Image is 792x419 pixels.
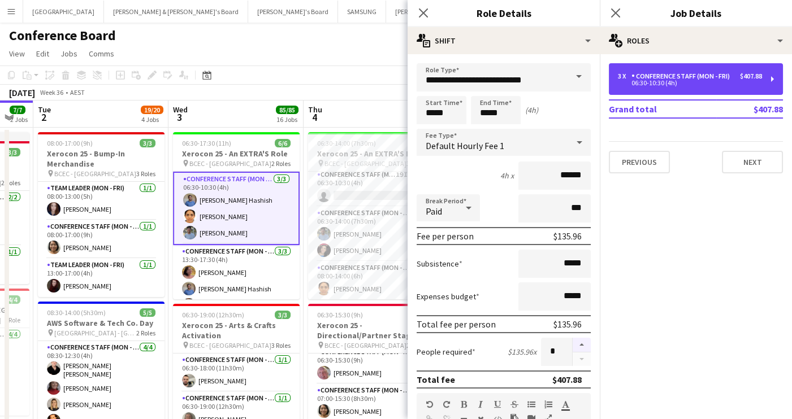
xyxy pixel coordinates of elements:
span: 3/3 [275,311,291,319]
span: Default Hourly Fee 1 [426,140,504,151]
button: Next [722,151,783,173]
span: Wed [173,104,188,115]
button: [PERSON_NAME]'s Board [248,1,338,23]
span: Paid [426,206,442,217]
h3: Job Details [600,6,792,20]
div: Total fee per person [417,318,496,330]
button: Italic [477,400,484,409]
td: Grand total [609,100,716,118]
span: 2 Roles [271,159,291,168]
div: 4 Jobs [141,115,163,124]
button: Unordered List [527,400,535,409]
app-card-role: Conference Staff (Mon - Fri)1/108:00-14:00 (6h)[PERSON_NAME] [308,261,435,300]
app-job-card: 08:00-17:00 (9h)3/3Xerocon 25 - Bump-In Merchandise BCEC - [GEOGRAPHIC_DATA]3 RolesTeam Leader (M... [38,132,165,297]
app-card-role: Team Leader (Mon - Fri)1/108:00-13:00 (5h)[PERSON_NAME] [38,182,165,220]
button: [GEOGRAPHIC_DATA] [23,1,104,23]
span: 1 Role [4,316,20,324]
span: Thu [308,104,322,115]
div: $135.96 [553,318,582,330]
app-card-role: Team Leader (Mon - Fri)1/113:00-17:00 (4h)[PERSON_NAME] [38,259,165,297]
button: Text Color [561,400,569,409]
span: 3 Roles [271,341,291,350]
a: Comms [84,46,119,61]
span: 85/85 [276,106,298,114]
span: [GEOGRAPHIC_DATA] - [GEOGRAPHIC_DATA] [54,329,136,337]
app-job-card: 06:30-17:30 (11h)6/6Xerocon 25 - An EXTRA'S Role BCEC - [GEOGRAPHIC_DATA]2 RolesConference Staff ... [173,132,300,299]
div: $135.96 [553,230,582,242]
div: 2 Jobs [10,115,28,124]
h3: AWS Software & Tech Co. Day [38,318,165,328]
button: Redo [443,400,451,409]
span: 2 Roles [136,329,155,337]
label: People required [417,347,475,357]
span: 4/4 [5,295,20,304]
h3: Xerocon 25 - Arts & Crafts Activation [173,320,300,341]
span: 06:30-14:00 (7h30m) [317,139,376,147]
span: 6/6 [275,139,291,147]
span: 08:00-17:00 (9h) [47,139,93,147]
button: Undo [426,400,434,409]
span: BCEC - [GEOGRAPHIC_DATA] [324,159,406,168]
label: Expenses budget [417,291,479,302]
span: 08:30-14:00 (5h30m) [47,308,106,317]
app-card-role: Conference Staff (Mon - Fri)1/106:30-15:30 (9h)[PERSON_NAME] [308,346,435,384]
span: BCEC - [GEOGRAPHIC_DATA] [189,341,271,350]
button: Ordered List [544,400,552,409]
div: 3 x [618,72,631,80]
span: BCEC - [GEOGRAPHIC_DATA] [189,159,271,168]
button: Underline [494,400,501,409]
div: Total fee [417,374,455,385]
h3: Xerocon 25 - Bump-In Merchandise [38,149,165,169]
span: 3/3 [140,139,155,147]
td: $407.88 [716,100,783,118]
div: [DATE] [9,87,35,98]
span: 5/5 [140,308,155,317]
span: 3 [171,111,188,124]
span: 3 Roles [406,159,426,168]
button: Strikethrough [510,400,518,409]
h3: Role Details [408,6,600,20]
span: Jobs [60,49,77,59]
span: 06:30-19:00 (12h30m) [182,311,244,319]
span: BCEC - [GEOGRAPHIC_DATA] [54,169,136,178]
h3: Xerocon 25 - Directional/Partner Stage [308,320,435,341]
app-card-role: Conference Staff (Mon - Fri)19I0/106:30-10:30 (4h) [308,168,435,207]
span: Tue [38,104,51,115]
a: View [5,46,29,61]
span: 3/3 [5,148,20,156]
app-card-role: Conference Staff (Mon - Fri)3/313:30-17:30 (4h)[PERSON_NAME][PERSON_NAME] Hashish [173,245,300,316]
span: 19/20 [141,106,163,114]
div: Conference Staff (Mon - Fri) [631,72,734,80]
span: BCEC - [GEOGRAPHIC_DATA] [324,341,406,350]
button: [PERSON_NAME] & [PERSON_NAME]'s Board [104,1,248,23]
h1: Conference Board [9,27,116,44]
div: Shift [408,27,600,54]
app-card-role: Conference Staff (Mon - Fri)1/106:30-18:00 (11h30m)[PERSON_NAME] [173,353,300,392]
button: Bold [460,400,468,409]
span: 2 [36,111,51,124]
div: $407.88 [740,72,762,80]
div: Fee per person [417,230,474,242]
a: Edit [32,46,54,61]
span: 3 Roles [136,169,155,178]
h3: Xerocon 25 - An EXTRA'S Role [173,149,300,159]
div: 06:30-10:30 (4h) [618,80,762,86]
span: Comms [89,49,114,59]
span: 2 Roles [1,178,20,187]
app-card-role: Conference Staff (Mon - Fri)2/206:30-14:00 (7h30m)[PERSON_NAME][PERSON_NAME] [308,207,435,261]
span: Week 36 [37,88,66,97]
app-card-role: Conference Staff (Mon - Fri)3/306:30-10:30 (4h)[PERSON_NAME] Hashish[PERSON_NAME][PERSON_NAME] [173,172,300,245]
div: $135.96 x [508,347,536,357]
label: Subsistence [417,259,462,269]
span: Edit [36,49,49,59]
div: (4h) [525,105,538,115]
button: Previous [609,151,670,173]
app-job-card: 06:30-14:00 (7h30m)3/4Xerocon 25 - An EXTRA'S Role BCEC - [GEOGRAPHIC_DATA]3 RolesConference Staf... [308,132,435,299]
button: SAMSUNG [338,1,386,23]
span: 7/7 [10,106,25,114]
span: 2 Roles [406,341,426,350]
div: 16 Jobs [276,115,298,124]
button: Increase [573,338,591,352]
